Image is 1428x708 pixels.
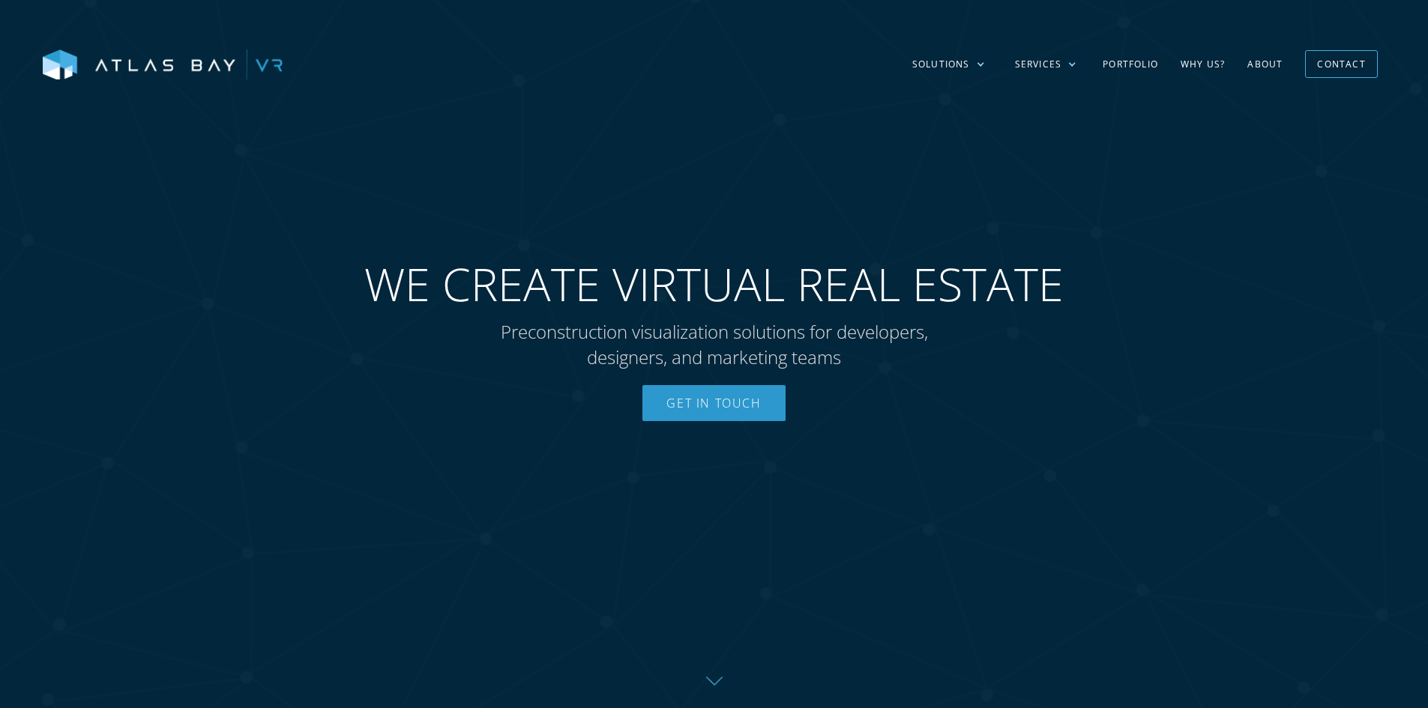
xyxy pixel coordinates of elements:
[1000,43,1092,86] div: Services
[1317,52,1365,76] div: Contact
[1305,50,1377,78] a: Contact
[1091,43,1169,86] a: Portfolio
[43,49,283,81] img: Atlas Bay VR Logo
[706,677,723,686] img: Down further on page
[1169,43,1236,86] a: Why US?
[912,58,970,71] div: Solutions
[1015,58,1062,71] div: Services
[642,385,785,421] a: Get In Touch
[364,257,1064,312] span: WE CREATE VIRTUAL REAL ESTATE
[471,319,958,369] p: Preconstruction visualization solutions for developers, designers, and marketing teams
[897,43,1000,86] div: Solutions
[1236,43,1294,86] a: About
